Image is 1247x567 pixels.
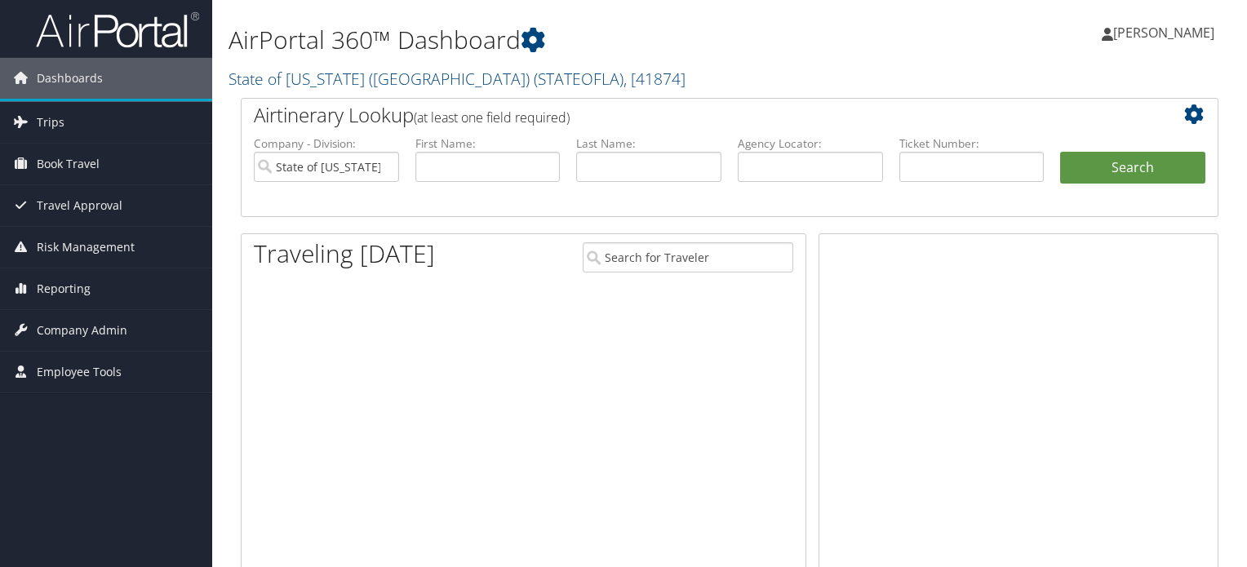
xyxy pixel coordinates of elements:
button: Search [1060,152,1205,184]
a: State of [US_STATE] ([GEOGRAPHIC_DATA]) [229,68,686,90]
span: Reporting [37,268,91,309]
img: airportal-logo.png [36,11,199,49]
input: Search for Traveler [583,242,793,272]
label: Last Name: [576,135,721,152]
span: Risk Management [37,227,135,268]
label: Ticket Number: [899,135,1045,152]
span: Dashboards [37,58,103,99]
span: Company Admin [37,310,127,351]
a: [PERSON_NAME] [1102,8,1231,57]
label: Agency Locator: [738,135,883,152]
label: First Name: [415,135,561,152]
span: ( STATEOFLA ) [534,68,623,90]
span: Trips [37,102,64,143]
span: (at least one field required) [414,109,570,126]
span: Employee Tools [37,352,122,392]
span: [PERSON_NAME] [1113,24,1214,42]
span: Book Travel [37,144,100,184]
span: Travel Approval [37,185,122,226]
h1: AirPortal 360™ Dashboard [229,23,897,57]
h1: Traveling [DATE] [254,237,435,271]
h2: Airtinerary Lookup [254,101,1124,129]
span: , [ 41874 ] [623,68,686,90]
label: Company - Division: [254,135,399,152]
